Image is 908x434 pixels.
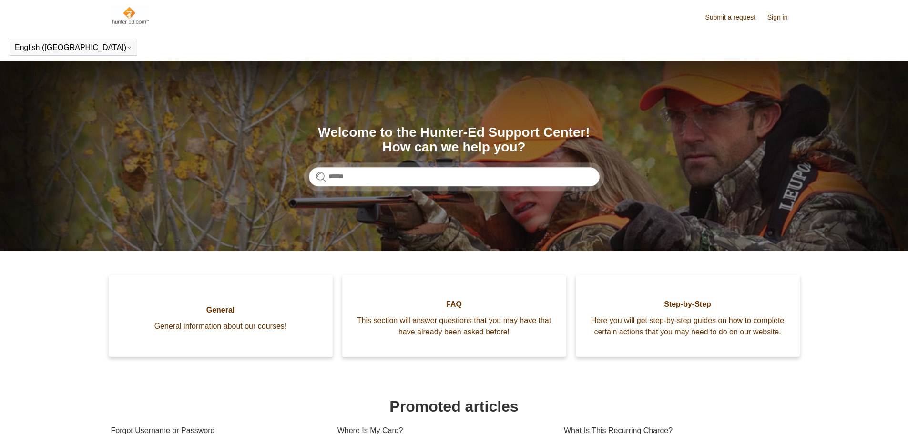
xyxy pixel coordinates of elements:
a: FAQ This section will answer questions that you may have that have already been asked before! [342,275,566,357]
span: General [123,304,318,316]
span: Here you will get step-by-step guides on how to complete certain actions that you may need to do ... [590,315,786,338]
div: Chat Support [847,402,901,427]
input: Search [309,167,600,186]
a: Submit a request [705,12,765,22]
img: Hunter-Ed Help Center home page [111,6,150,25]
h1: Promoted articles [111,395,797,418]
button: English ([GEOGRAPHIC_DATA]) [15,43,132,52]
h1: Welcome to the Hunter-Ed Support Center! How can we help you? [309,125,600,155]
span: Step-by-Step [590,299,786,310]
a: General General information about our courses! [109,275,333,357]
span: General information about our courses! [123,321,318,332]
span: FAQ [357,299,552,310]
span: This section will answer questions that you may have that have already been asked before! [357,315,552,338]
a: Step-by-Step Here you will get step-by-step guides on how to complete certain actions that you ma... [576,275,800,357]
a: Sign in [767,12,797,22]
